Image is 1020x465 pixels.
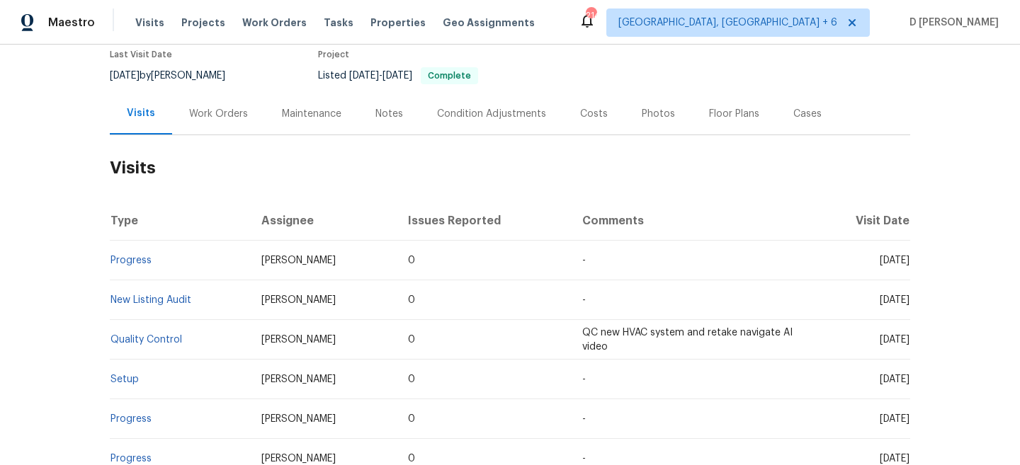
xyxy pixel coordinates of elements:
a: Progress [110,454,152,464]
span: [PERSON_NAME] [261,414,336,424]
span: 0 [408,374,415,384]
div: Maintenance [282,107,341,121]
div: 214 [586,8,596,23]
span: - [582,414,586,424]
span: - [582,256,586,265]
span: Visits [135,16,164,30]
div: Condition Adjustments [437,107,546,121]
span: - [582,374,586,384]
span: Tasks [324,18,353,28]
span: [DATE] [880,454,909,464]
span: Complete [422,71,477,80]
span: 0 [408,335,415,345]
div: Work Orders [189,107,248,121]
span: - [582,454,586,464]
span: [DATE] [880,374,909,384]
span: Last Visit Date [110,50,172,59]
th: Visit Date [811,201,910,241]
span: Projects [181,16,225,30]
span: [DATE] [880,335,909,345]
span: [DATE] [880,414,909,424]
span: Project [318,50,349,59]
th: Type [110,201,250,241]
span: [PERSON_NAME] [261,295,336,305]
span: [DATE] [880,295,909,305]
div: Photos [642,107,675,121]
span: [DATE] [349,71,379,81]
span: 0 [408,256,415,265]
span: [DATE] [880,256,909,265]
span: [PERSON_NAME] [261,335,336,345]
span: [PERSON_NAME] [261,256,336,265]
a: Progress [110,414,152,424]
span: [DATE] [110,71,140,81]
a: Progress [110,256,152,265]
span: Work Orders [242,16,307,30]
span: QC new HVAC system and retake navigate AI video [582,328,793,352]
a: Quality Control [110,335,182,345]
span: [GEOGRAPHIC_DATA], [GEOGRAPHIC_DATA] + 6 [618,16,837,30]
div: Floor Plans [709,107,759,121]
a: Setup [110,374,139,384]
span: Listed [318,71,478,81]
span: D [PERSON_NAME] [904,16,999,30]
th: Assignee [250,201,397,241]
a: New Listing Audit [110,295,191,305]
div: Cases [793,107,822,121]
span: Properties [370,16,426,30]
div: Visits [127,106,155,120]
h2: Visits [110,135,910,201]
th: Comments [571,201,811,241]
th: Issues Reported [397,201,571,241]
span: Geo Assignments [443,16,535,30]
span: [PERSON_NAME] [261,454,336,464]
span: [PERSON_NAME] [261,374,336,384]
span: 0 [408,414,415,424]
span: - [349,71,412,81]
span: [DATE] [382,71,412,81]
div: by [PERSON_NAME] [110,67,242,84]
span: 0 [408,295,415,305]
span: 0 [408,454,415,464]
div: Costs [580,107,608,121]
span: - [582,295,586,305]
span: Maestro [48,16,95,30]
div: Notes [375,107,403,121]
